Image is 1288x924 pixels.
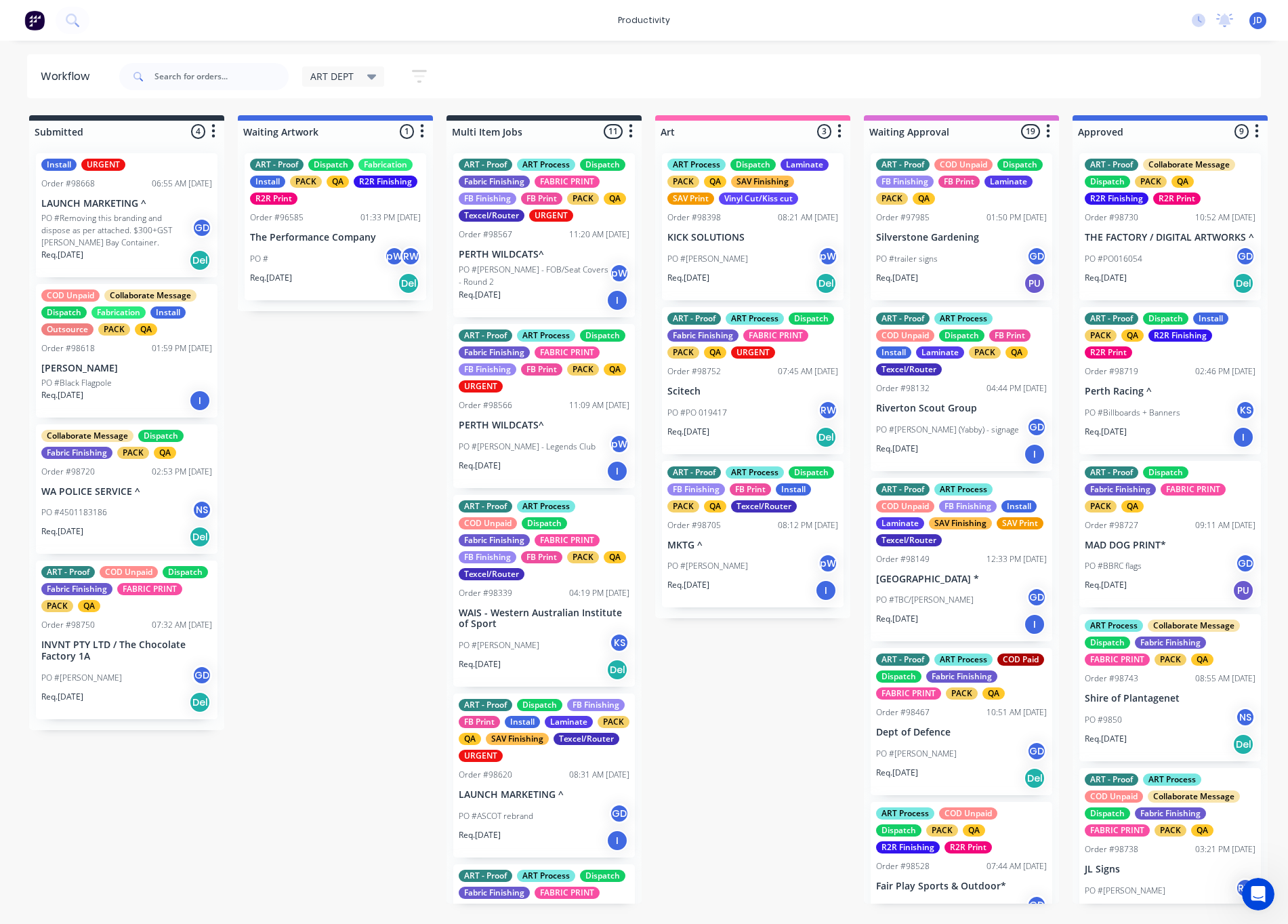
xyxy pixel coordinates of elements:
[459,159,512,171] div: ART - Proof
[459,289,501,301] p: Req. [DATE]
[997,654,1044,666] div: COD Paid
[667,540,838,551] p: MKTG ^
[41,466,95,478] div: Order #98720
[36,424,217,555] div: Collaborate MessageDispatchFabric FinishingPACKQAOrder #9872002:53 PM [DATE]WA POLICE SERVICE ^PO...
[459,228,512,241] div: Order #98567
[41,583,112,595] div: Fabric Finishing
[1024,443,1045,465] div: I
[459,699,512,711] div: ART - Proof
[138,430,184,442] div: Dispatch
[876,176,934,188] div: FB Finishing
[459,607,629,630] p: WAIS - Western Australian Institute of Sport
[1085,193,1148,205] div: R2R Finishing
[946,687,978,700] div: PACK
[459,346,530,359] div: Fabric Finishing
[459,209,524,222] div: Texcel/Router
[1232,580,1254,601] div: PU
[104,289,196,302] div: Collaborate Message
[250,176,285,188] div: Install
[535,534,600,546] div: FABRIC PRINT
[876,346,911,359] div: Install
[41,323,94,336] div: Outsource
[876,553,930,565] div: Order #98149
[1085,500,1117,513] div: PACK
[1085,672,1138,685] div: Order #98743
[580,159,625,171] div: Dispatch
[667,329,739,342] div: Fabric Finishing
[459,551,516,563] div: FB Finishing
[1235,400,1255,420] div: KS
[1121,329,1144,342] div: QA
[667,159,726,171] div: ART Process
[1085,426,1127,438] p: Req. [DATE]
[667,253,748,265] p: PO #[PERSON_NAME]
[989,329,1031,342] div: FB Print
[81,159,125,171] div: URGENT
[1085,386,1255,397] p: Perth Racing ^
[662,153,844,300] div: ART ProcessDispatchLaminatePACKQASAV FinishingSAV PrintVinyl Cut/Kiss cutOrder #9839808:21 AM [DA...
[189,390,211,411] div: I
[36,284,217,418] div: COD UnpaidCollaborate MessageDispatchFabricationInstallOutsourcePACKQAOrder #9861801:59 PM [DATE]...
[604,193,626,205] div: QA
[876,517,924,529] div: Laminate
[41,178,95,190] div: Order #98668
[41,289,100,302] div: COD Unpaid
[1085,466,1138,479] div: ART - Proof
[1079,307,1261,454] div: ART - ProofDispatchInstallPACKQAR2R FinishingR2R PrintOrder #9871902:46 PM [DATE]Perth Racing ^PO...
[1085,519,1138,531] div: Order #98727
[453,324,635,488] div: ART - ProofART ProcessDispatchFabric FinishingFABRIC PRINTFB FinishingFB PrintPACKQAURGENTOrder #...
[459,399,512,411] div: Order #98566
[192,665,212,685] div: GD
[308,159,354,171] div: Dispatch
[876,253,938,265] p: PO #trailer signs
[517,159,575,171] div: ART Process
[731,346,775,359] div: URGENT
[876,500,934,513] div: COD Unpaid
[781,159,829,171] div: Laminate
[1171,176,1194,188] div: QA
[250,212,304,224] div: Order #96585
[522,517,567,529] div: Dispatch
[250,159,304,171] div: ART - Proof
[876,403,1047,414] p: Riverton Scout Group
[1135,176,1167,188] div: PACK
[100,566,158,578] div: COD Unpaid
[1085,176,1130,188] div: Dispatch
[662,461,844,608] div: ART - ProofART ProcessDispatchFB FinishingFB PrintInstallPACKQATexcel/RouterOrder #9870508:12 PM ...
[1253,14,1262,26] span: JD
[1085,540,1255,551] p: MAD DOG PRINT*
[459,441,596,453] p: PO #[PERSON_NAME] - Legends Club
[517,699,562,711] div: Dispatch
[818,400,838,420] div: RW
[521,193,562,205] div: FB Print
[192,218,212,238] div: GD
[459,249,629,260] p: PERTH WILDCATS^
[876,382,930,395] div: Order #98132
[876,594,974,606] p: PO #TBC/[PERSON_NAME]
[41,377,112,389] p: PO #Black Flagpole
[667,426,709,438] p: Req. [DATE]
[730,159,776,171] div: Dispatch
[567,193,599,205] div: PACK
[606,289,628,311] div: I
[778,519,838,531] div: 08:12 PM [DATE]
[459,460,501,472] p: Req. [DATE]
[667,272,709,284] p: Req. [DATE]
[459,587,512,599] div: Order #98339
[667,579,709,591] p: Req. [DATE]
[667,193,714,205] div: SAV Print
[1079,614,1261,761] div: ART ProcessCollaborate MessageDispatchFabric FinishingFABRIC PRINTPACKQAOrder #9874308:55 AM [DAT...
[41,619,95,631] div: Order #98750
[876,313,930,325] div: ART - Proof
[569,587,629,599] div: 04:19 PM [DATE]
[662,307,844,454] div: ART - ProofART ProcessDispatchFabric FinishingFABRIC PRINTPACKQAURGENTOrder #9875207:45 AM [DATE]...
[569,228,629,241] div: 11:20 AM [DATE]
[731,176,794,188] div: SAV Finishing
[913,193,935,205] div: QA
[986,382,1047,395] div: 04:44 PM [DATE]
[41,600,73,612] div: PACK
[876,159,930,171] div: ART - Proof
[459,658,501,670] p: Req. [DATE]
[982,687,1005,700] div: QA
[726,466,784,479] div: ART Process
